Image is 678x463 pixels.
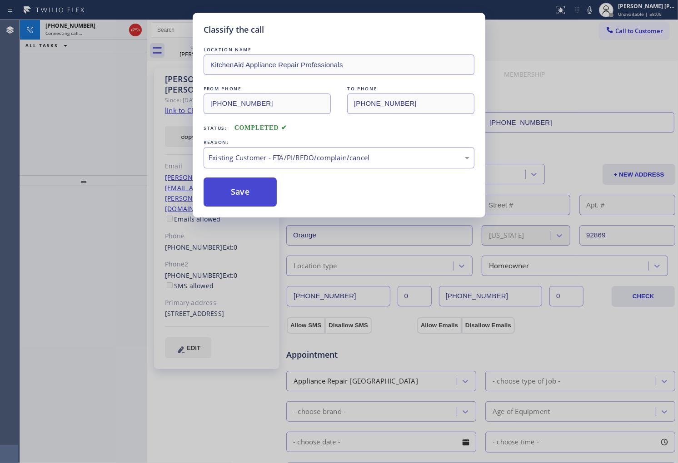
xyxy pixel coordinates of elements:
[209,153,469,163] div: Existing Customer - ETA/PI/REDO/complain/cancel
[347,94,474,114] input: To phone
[234,124,287,131] span: COMPLETED
[204,94,331,114] input: From phone
[204,84,331,94] div: FROM PHONE
[204,24,264,36] h5: Classify the call
[347,84,474,94] div: TO PHONE
[204,45,474,54] div: LOCATION NAME
[204,138,474,147] div: REASON:
[204,125,227,131] span: Status:
[204,177,277,207] button: Save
